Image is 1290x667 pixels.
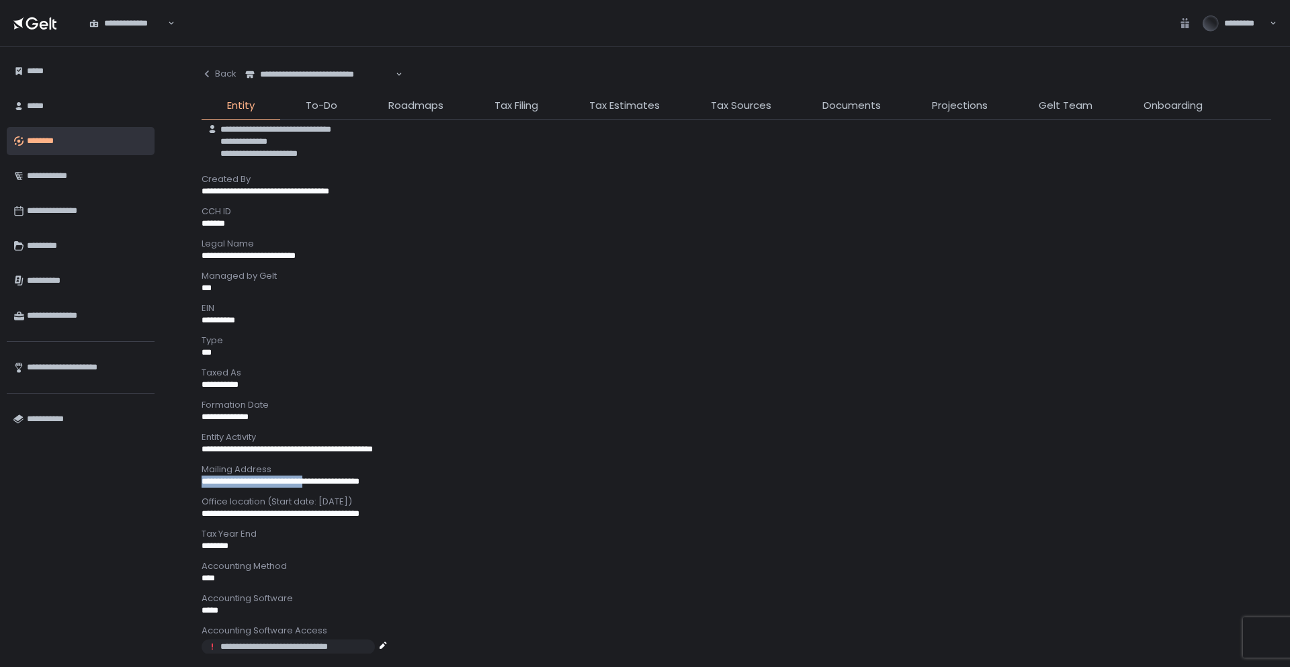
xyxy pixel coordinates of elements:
div: Legal Name [202,238,1271,250]
span: Projections [932,98,988,114]
div: Managed by Gelt [202,270,1271,282]
span: Gelt Team [1039,98,1092,114]
div: Type [202,335,1271,347]
span: Onboarding [1144,98,1203,114]
span: Tax Estimates [589,98,660,114]
div: Accounting Method [202,560,1271,572]
div: Formation Date [202,399,1271,411]
div: Mailing Address [202,463,1271,476]
button: Back [202,60,236,87]
span: Tax Filing [494,98,538,114]
span: Documents [822,98,881,114]
div: Created By [202,173,1271,185]
span: To-Do [306,98,337,114]
div: Taxed As [202,367,1271,379]
div: Back [202,68,236,80]
span: Roadmaps [388,98,443,114]
div: Search for option [81,9,175,38]
div: Accounting Software Access [202,625,1271,637]
div: Accounting Software [202,592,1271,605]
span: Entity [227,98,255,114]
div: Tax Year End [202,528,1271,540]
div: Entity Activity [202,431,1271,443]
div: Office location (Start date: [DATE]) [202,496,1271,508]
div: EIN [202,302,1271,314]
span: Tax Sources [711,98,771,114]
div: CCH ID [202,206,1271,218]
div: Search for option [236,60,402,89]
input: Search for option [166,17,167,30]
